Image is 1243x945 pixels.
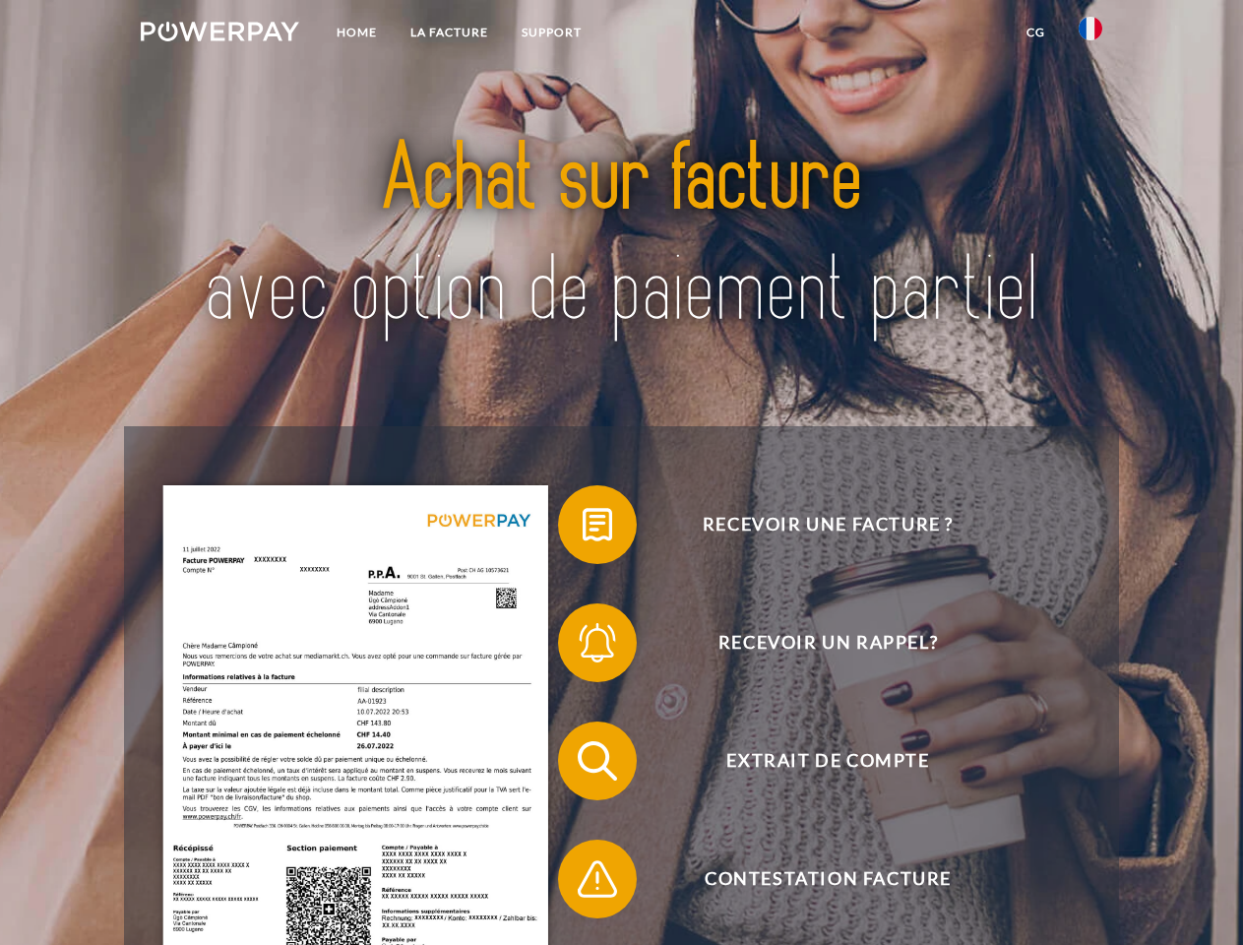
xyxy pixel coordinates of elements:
[558,840,1070,918] button: Contestation Facture
[188,94,1055,377] img: title-powerpay_fr.svg
[573,500,622,549] img: qb_bill.svg
[505,15,598,50] a: Support
[573,736,622,786] img: qb_search.svg
[573,618,622,667] img: qb_bell.svg
[558,603,1070,682] button: Recevoir un rappel?
[587,485,1069,564] span: Recevoir une facture ?
[320,15,394,50] a: Home
[587,603,1069,682] span: Recevoir un rappel?
[573,854,622,904] img: qb_warning.svg
[558,485,1070,564] button: Recevoir une facture ?
[558,722,1070,800] button: Extrait de compte
[1079,17,1102,40] img: fr
[1010,15,1062,50] a: CG
[587,722,1069,800] span: Extrait de compte
[141,22,299,41] img: logo-powerpay-white.svg
[587,840,1069,918] span: Contestation Facture
[394,15,505,50] a: LA FACTURE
